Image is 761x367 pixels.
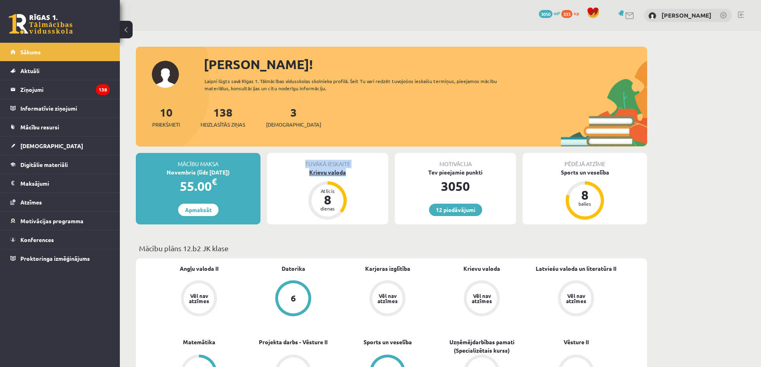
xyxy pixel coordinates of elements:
[20,123,59,131] span: Mācību resursi
[20,255,90,262] span: Proktoringa izmēģinājums
[429,204,482,216] a: 12 piedāvājumi
[20,80,110,99] legend: Ziņojumi
[662,11,711,19] a: [PERSON_NAME]
[10,249,110,268] a: Proktoringa izmēģinājums
[10,230,110,249] a: Konferences
[574,10,579,16] span: xp
[10,80,110,99] a: Ziņojumi138
[20,198,42,206] span: Atzīmes
[282,264,305,273] a: Datorika
[266,105,321,129] a: 3[DEMOGRAPHIC_DATA]
[395,168,516,177] div: Tev pieejamie punkti
[435,338,529,355] a: Uzņēmējdarbības pamati (Specializētais kurss)
[10,212,110,230] a: Motivācijas programma
[212,176,217,187] span: €
[561,10,572,18] span: 333
[316,188,340,193] div: Atlicis
[536,264,616,273] a: Latviešu valoda un literatūra II
[10,137,110,155] a: [DEMOGRAPHIC_DATA]
[435,280,529,318] a: Vēl nav atzīmes
[201,121,245,129] span: Neizlasītās ziņas
[183,338,215,346] a: Matemātika
[340,280,435,318] a: Vēl nav atzīmes
[10,193,110,211] a: Atzīmes
[565,293,587,304] div: Vēl nav atzīmes
[573,188,597,201] div: 8
[178,204,219,216] a: Apmaksāt
[529,280,623,318] a: Vēl nav atzīmes
[20,236,54,243] span: Konferences
[463,264,500,273] a: Krievu valoda
[523,168,647,221] a: Sports un veselība 8 balles
[471,293,493,304] div: Vēl nav atzīmes
[395,177,516,196] div: 3050
[291,294,296,303] div: 6
[188,293,210,304] div: Vēl nav atzīmes
[10,174,110,192] a: Maksājumi
[246,280,340,318] a: 6
[139,243,644,254] p: Mācību plāns 12.b2 JK klase
[364,338,412,346] a: Sports un veselība
[267,153,388,168] div: Tuvākā ieskaite
[564,338,589,346] a: Vēsture II
[152,280,246,318] a: Vēl nav atzīmes
[20,142,83,149] span: [DEMOGRAPHIC_DATA]
[266,121,321,129] span: [DEMOGRAPHIC_DATA]
[20,174,110,192] legend: Maksājumi
[376,293,399,304] div: Vēl nav atzīmes
[152,105,180,129] a: 10Priekšmeti
[648,12,656,20] img: Eriks Meļņiks
[523,153,647,168] div: Pēdējā atzīme
[554,10,560,16] span: mP
[204,55,647,74] div: [PERSON_NAME]!
[10,61,110,80] a: Aktuāli
[539,10,560,16] a: 3050 mP
[136,177,260,196] div: 55.00
[20,99,110,117] legend: Informatīvie ziņojumi
[201,105,245,129] a: 138Neizlasītās ziņas
[136,153,260,168] div: Mācību maksa
[395,153,516,168] div: Motivācija
[10,155,110,174] a: Digitālie materiāli
[316,193,340,206] div: 8
[573,201,597,206] div: balles
[205,77,511,92] div: Laipni lūgts savā Rīgas 1. Tālmācības vidusskolas skolnieka profilā. Šeit Tu vari redzēt tuvojošo...
[10,118,110,136] a: Mācību resursi
[267,168,388,221] a: Krievu valoda Atlicis 8 dienas
[9,14,73,34] a: Rīgas 1. Tālmācības vidusskola
[152,121,180,129] span: Priekšmeti
[267,168,388,177] div: Krievu valoda
[136,168,260,177] div: Novembris (līdz [DATE])
[10,43,110,61] a: Sākums
[259,338,328,346] a: Projekta darbs - Vēsture II
[20,217,83,224] span: Motivācijas programma
[10,99,110,117] a: Informatīvie ziņojumi
[20,161,68,168] span: Digitālie materiāli
[20,67,40,74] span: Aktuāli
[316,206,340,211] div: dienas
[523,168,647,177] div: Sports un veselība
[365,264,410,273] a: Karjeras izglītība
[96,84,110,95] i: 138
[180,264,219,273] a: Angļu valoda II
[20,48,41,56] span: Sākums
[561,10,583,16] a: 333 xp
[539,10,552,18] span: 3050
